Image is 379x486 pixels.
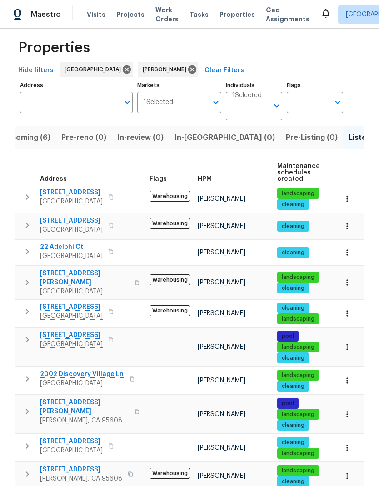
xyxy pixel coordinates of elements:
div: [PERSON_NAME] [138,62,198,77]
span: landscaping [278,467,318,475]
span: 1 Selected [232,92,262,99]
span: [PERSON_NAME] [198,223,245,229]
span: [PERSON_NAME] [198,344,245,350]
span: Tasks [189,11,209,18]
span: [PERSON_NAME] [198,377,245,384]
span: Upcoming (6) [1,131,50,144]
span: pool [278,332,298,340]
label: Markets [137,83,222,88]
span: [PERSON_NAME] [198,196,245,202]
span: Projects [116,10,145,19]
span: landscaping [278,190,318,198]
span: cleaning [278,284,308,292]
span: landscaping [278,411,318,418]
button: Open [209,96,222,109]
span: [PERSON_NAME] [198,249,245,256]
span: 1 Selected [144,99,173,106]
span: Warehousing [150,191,190,202]
span: Hide filters [18,65,54,76]
span: Pre-Listing (0) [286,131,338,144]
span: [GEOGRAPHIC_DATA] [65,65,125,74]
span: landscaping [278,315,318,323]
span: [PERSON_NAME] [198,445,245,451]
span: Work Orders [155,5,179,24]
span: cleaning [278,422,308,429]
span: [PERSON_NAME] [198,310,245,317]
span: cleaning [278,223,308,230]
span: Visits [87,10,105,19]
label: Individuals [226,83,282,88]
span: Properties [18,43,90,52]
span: [PERSON_NAME] [198,279,245,286]
button: Hide filters [15,62,57,79]
span: landscaping [278,273,318,281]
span: [PERSON_NAME] [198,411,245,417]
span: Warehousing [150,274,190,285]
span: landscaping [278,450,318,457]
span: Warehousing [150,305,190,316]
span: cleaning [278,354,308,362]
span: cleaning [278,382,308,390]
span: cleaning [278,304,308,312]
span: Clear Filters [204,65,244,76]
span: cleaning [278,439,308,446]
span: Warehousing [150,468,190,479]
span: Warehousing [150,218,190,229]
span: Maintenance schedules created [277,163,320,182]
span: In-[GEOGRAPHIC_DATA] (0) [175,131,275,144]
span: Address [40,176,67,182]
button: Clear Filters [201,62,248,79]
span: cleaning [278,478,308,486]
label: Address [20,83,133,88]
span: pool [278,400,298,407]
span: 22 Adelphi Ct [40,243,103,252]
span: HPM [198,176,212,182]
button: Open [331,96,344,109]
span: cleaning [278,249,308,257]
label: Flags [287,83,343,88]
span: Flags [150,176,167,182]
span: In-review (0) [117,131,164,144]
span: landscaping [278,372,318,379]
div: [GEOGRAPHIC_DATA] [60,62,133,77]
span: cleaning [278,201,308,208]
span: Maestro [31,10,61,19]
span: [PERSON_NAME] [143,65,190,74]
span: [PERSON_NAME] [198,473,245,479]
span: Properties [219,10,255,19]
span: [GEOGRAPHIC_DATA] [40,252,103,261]
button: Open [270,99,283,112]
span: Pre-reno (0) [61,131,106,144]
span: Geo Assignments [266,5,309,24]
span: landscaping [278,343,318,351]
button: Open [121,96,134,109]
